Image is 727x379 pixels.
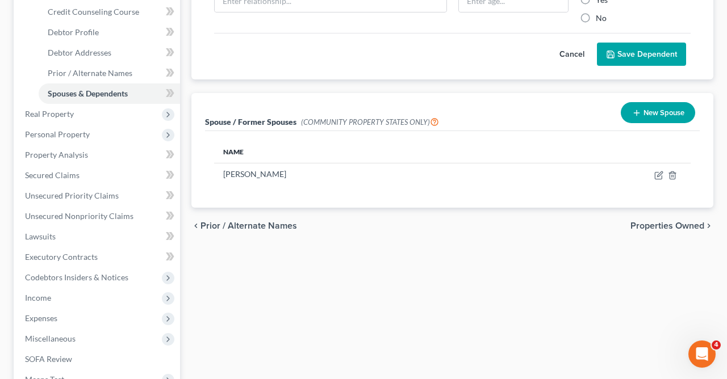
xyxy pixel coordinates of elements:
[205,117,296,127] span: Spouse / Former Spouses
[25,109,74,119] span: Real Property
[16,186,180,206] a: Unsecured Priority Claims
[48,68,132,78] span: Prior / Alternate Names
[25,252,98,262] span: Executory Contracts
[621,102,695,123] button: New Spouse
[16,247,180,267] a: Executory Contracts
[301,117,439,127] span: (COMMUNITY PROPERTY STATES ONLY)
[547,43,597,66] button: Cancel
[39,63,180,83] a: Prior / Alternate Names
[630,221,704,230] span: Properties Owned
[191,221,200,230] i: chevron_left
[25,334,76,343] span: Miscellaneous
[704,221,713,230] i: chevron_right
[16,145,180,165] a: Property Analysis
[200,221,297,230] span: Prior / Alternate Names
[48,48,111,57] span: Debtor Addresses
[214,140,520,163] th: Name
[25,231,56,241] span: Lawsuits
[16,349,180,369] a: SOFA Review
[25,313,57,323] span: Expenses
[712,340,721,349] span: 4
[25,129,90,139] span: Personal Property
[16,226,180,247] a: Lawsuits
[688,340,716,368] iframe: Intercom live chat
[25,191,119,200] span: Unsecured Priority Claims
[596,12,607,24] label: No
[39,22,180,43] a: Debtor Profile
[191,221,297,230] button: chevron_left Prior / Alternate Names
[16,206,180,226] a: Unsecured Nonpriority Claims
[630,221,713,230] button: Properties Owned chevron_right
[597,43,686,66] button: Save Dependent
[39,2,180,22] a: Credit Counseling Course
[48,27,99,37] span: Debtor Profile
[16,165,180,186] a: Secured Claims
[25,354,72,364] span: SOFA Review
[25,272,128,282] span: Codebtors Insiders & Notices
[25,170,80,180] span: Secured Claims
[48,7,139,16] span: Credit Counseling Course
[25,150,88,159] span: Property Analysis
[25,211,133,221] span: Unsecured Nonpriority Claims
[39,43,180,63] a: Debtor Addresses
[48,89,128,98] span: Spouses & Dependents
[39,83,180,104] a: Spouses & Dependents
[25,293,51,302] span: Income
[214,163,520,185] td: [PERSON_NAME]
